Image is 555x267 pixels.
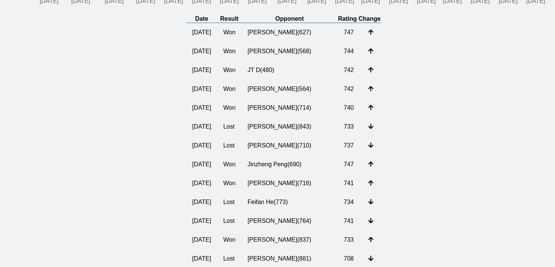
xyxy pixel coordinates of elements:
td: [DATE] [186,61,217,80]
td: [DATE] [186,23,217,42]
td: [PERSON_NAME] ( 564 ) [242,80,338,98]
td: 744 [338,42,362,61]
td: Won [217,155,242,174]
td: 742 [338,80,362,98]
td: [DATE] [186,193,217,212]
td: [PERSON_NAME] ( 837 ) [242,230,338,249]
td: [PERSON_NAME] ( 764 ) [242,212,338,230]
td: [DATE] [186,174,217,193]
td: [PERSON_NAME] ( 627 ) [242,23,338,42]
td: [DATE] [186,136,217,155]
td: Won [217,80,242,98]
td: Won [217,42,242,61]
td: [PERSON_NAME] ( 716 ) [242,174,338,193]
td: 737 [338,136,362,155]
td: [DATE] [186,80,217,98]
td: 747 [338,155,362,174]
td: Lost [217,117,242,136]
th: Date [186,15,217,23]
td: Lost [217,136,242,155]
td: 747 [338,23,362,42]
td: 733 [338,230,362,249]
th: Rating Change [338,15,381,23]
td: 740 [338,98,362,117]
td: [DATE] [186,42,217,61]
td: Won [217,61,242,80]
td: Won [217,23,242,42]
td: [PERSON_NAME] ( 843 ) [242,117,338,136]
td: [PERSON_NAME] ( 714 ) [242,98,338,117]
td: Feifan He ( 773 ) [242,193,338,212]
td: Won [217,98,242,117]
td: [DATE] [186,212,217,230]
td: Jinzheng Peng ( 690 ) [242,155,338,174]
td: Won [217,230,242,249]
td: [DATE] [186,117,217,136]
td: 741 [338,212,362,230]
td: 742 [338,61,362,80]
td: [PERSON_NAME] ( 568 ) [242,42,338,61]
td: Won [217,174,242,193]
td: 733 [338,117,362,136]
td: 734 [338,193,362,212]
td: Lost [217,193,242,212]
td: JT D ( 480 ) [242,61,338,80]
td: [PERSON_NAME] ( 710 ) [242,136,338,155]
th: Opponent [242,15,338,23]
td: [DATE] [186,155,217,174]
td: Lost [217,212,242,230]
th: Result [217,15,242,23]
td: [DATE] [186,230,217,249]
td: [DATE] [186,98,217,117]
td: 741 [338,174,362,193]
